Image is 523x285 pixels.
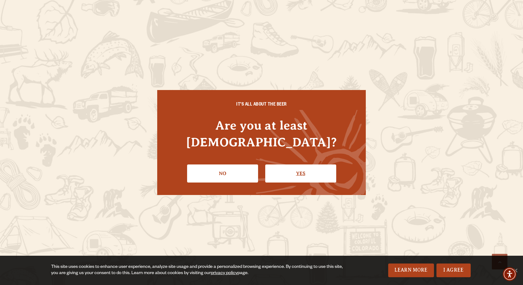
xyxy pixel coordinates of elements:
[51,264,346,277] div: This site uses cookies to enhance user experience, analyze site usage and provide a personalized ...
[388,264,434,277] a: Learn More
[170,102,353,108] h6: IT'S ALL ABOUT THE BEER
[265,164,336,183] a: Confirm I'm 21 or older
[492,254,507,269] a: Scroll to top
[187,164,258,183] a: No
[170,117,353,150] h4: Are you at least [DEMOGRAPHIC_DATA]?
[436,264,471,277] a: I Agree
[503,267,516,281] div: Accessibility Menu
[211,271,238,276] a: privacy policy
